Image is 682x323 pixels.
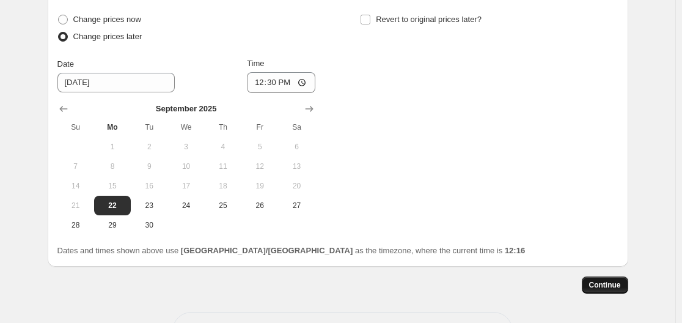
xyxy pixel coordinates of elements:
button: Tuesday September 9 2025 [131,157,167,176]
button: Saturday September 20 2025 [278,176,315,196]
span: Continue [589,280,621,290]
span: Dates and times shown above use as the timezone, where the current time is [57,246,526,255]
button: Wednesday September 10 2025 [167,157,204,176]
th: Wednesday [167,117,204,137]
span: Date [57,59,74,69]
span: 25 [210,201,237,210]
span: 16 [136,181,163,191]
button: Wednesday September 3 2025 [167,137,204,157]
button: Continue [582,277,628,294]
th: Thursday [205,117,241,137]
span: 13 [283,161,310,171]
span: Change prices later [73,32,142,41]
button: Thursday September 18 2025 [205,176,241,196]
span: Fr [246,122,273,132]
button: Sunday September 14 2025 [57,176,94,196]
button: Sunday September 28 2025 [57,215,94,235]
span: Su [62,122,89,132]
button: Saturday September 27 2025 [278,196,315,215]
span: 12 [246,161,273,171]
input: 9/22/2025 [57,73,175,92]
button: Friday September 26 2025 [241,196,278,215]
span: Th [210,122,237,132]
span: 11 [210,161,237,171]
span: 24 [172,201,199,210]
span: 28 [62,220,89,230]
button: Wednesday September 24 2025 [167,196,204,215]
b: 12:16 [505,246,525,255]
button: Today Monday September 22 2025 [94,196,131,215]
button: Monday September 1 2025 [94,137,131,157]
th: Saturday [278,117,315,137]
th: Friday [241,117,278,137]
span: Revert to original prices later? [376,15,482,24]
button: Tuesday September 30 2025 [131,215,167,235]
span: 27 [283,201,310,210]
span: 7 [62,161,89,171]
span: 14 [62,181,89,191]
span: 6 [283,142,310,152]
span: 2 [136,142,163,152]
button: Saturday September 13 2025 [278,157,315,176]
button: Show previous month, August 2025 [55,100,72,117]
span: 21 [62,201,89,210]
button: Saturday September 6 2025 [278,137,315,157]
span: 1 [99,142,126,152]
span: Change prices now [73,15,141,24]
span: 8 [99,161,126,171]
span: We [172,122,199,132]
span: 19 [246,181,273,191]
button: Friday September 12 2025 [241,157,278,176]
span: 22 [99,201,126,210]
span: Sa [283,122,310,132]
span: Time [247,59,264,68]
span: 18 [210,181,237,191]
span: Tu [136,122,163,132]
span: 10 [172,161,199,171]
span: 5 [246,142,273,152]
button: Wednesday September 17 2025 [167,176,204,196]
button: Tuesday September 16 2025 [131,176,167,196]
button: Thursday September 11 2025 [205,157,241,176]
th: Sunday [57,117,94,137]
span: 30 [136,220,163,230]
button: Friday September 5 2025 [241,137,278,157]
span: 29 [99,220,126,230]
button: Monday September 29 2025 [94,215,131,235]
button: Monday September 15 2025 [94,176,131,196]
button: Sunday September 7 2025 [57,157,94,176]
b: [GEOGRAPHIC_DATA]/[GEOGRAPHIC_DATA] [181,246,353,255]
button: Monday September 8 2025 [94,157,131,176]
button: Thursday September 4 2025 [205,137,241,157]
span: 9 [136,161,163,171]
input: 12:00 [247,72,315,93]
span: 3 [172,142,199,152]
button: Thursday September 25 2025 [205,196,241,215]
span: 20 [283,181,310,191]
span: 26 [246,201,273,210]
span: 17 [172,181,199,191]
button: Tuesday September 2 2025 [131,137,167,157]
span: 23 [136,201,163,210]
th: Tuesday [131,117,167,137]
button: Sunday September 21 2025 [57,196,94,215]
span: 15 [99,181,126,191]
button: Friday September 19 2025 [241,176,278,196]
span: 4 [210,142,237,152]
span: Mo [99,122,126,132]
button: Tuesday September 23 2025 [131,196,167,215]
button: Show next month, October 2025 [301,100,318,117]
th: Monday [94,117,131,137]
